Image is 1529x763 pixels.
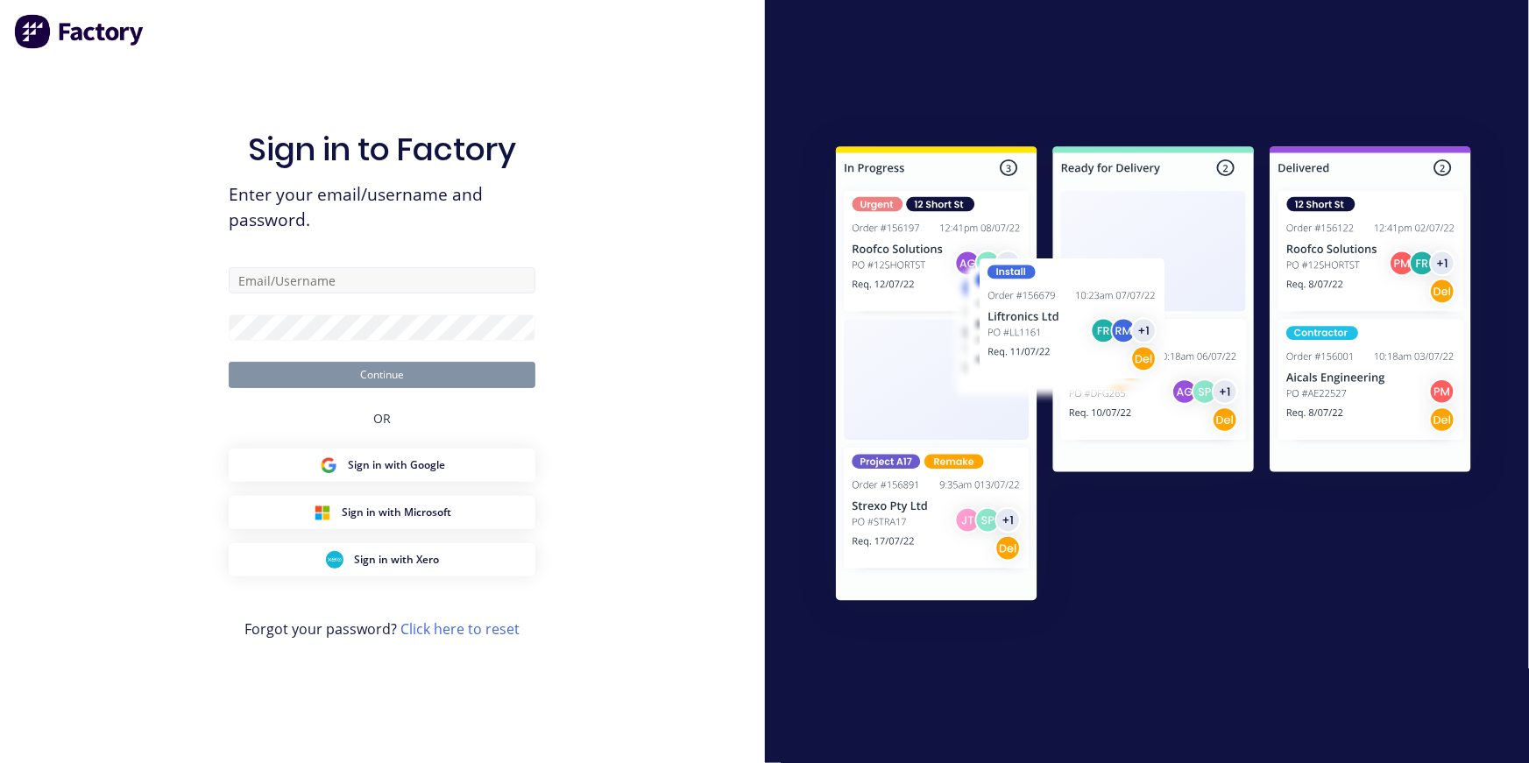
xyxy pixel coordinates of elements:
[229,362,535,388] button: Continue
[342,505,451,520] span: Sign in with Microsoft
[229,496,535,529] button: Microsoft Sign inSign in with Microsoft
[797,111,1510,642] img: Sign in
[14,14,145,49] img: Factory
[248,131,516,168] h1: Sign in to Factory
[229,543,535,576] button: Xero Sign inSign in with Xero
[348,457,445,473] span: Sign in with Google
[229,182,535,233] span: Enter your email/username and password.
[320,456,337,474] img: Google Sign in
[326,551,343,569] img: Xero Sign in
[314,504,331,521] img: Microsoft Sign in
[373,388,391,449] div: OR
[229,449,535,482] button: Google Sign inSign in with Google
[354,552,439,568] span: Sign in with Xero
[244,618,520,639] span: Forgot your password?
[229,267,535,293] input: Email/Username
[400,619,520,639] a: Click here to reset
